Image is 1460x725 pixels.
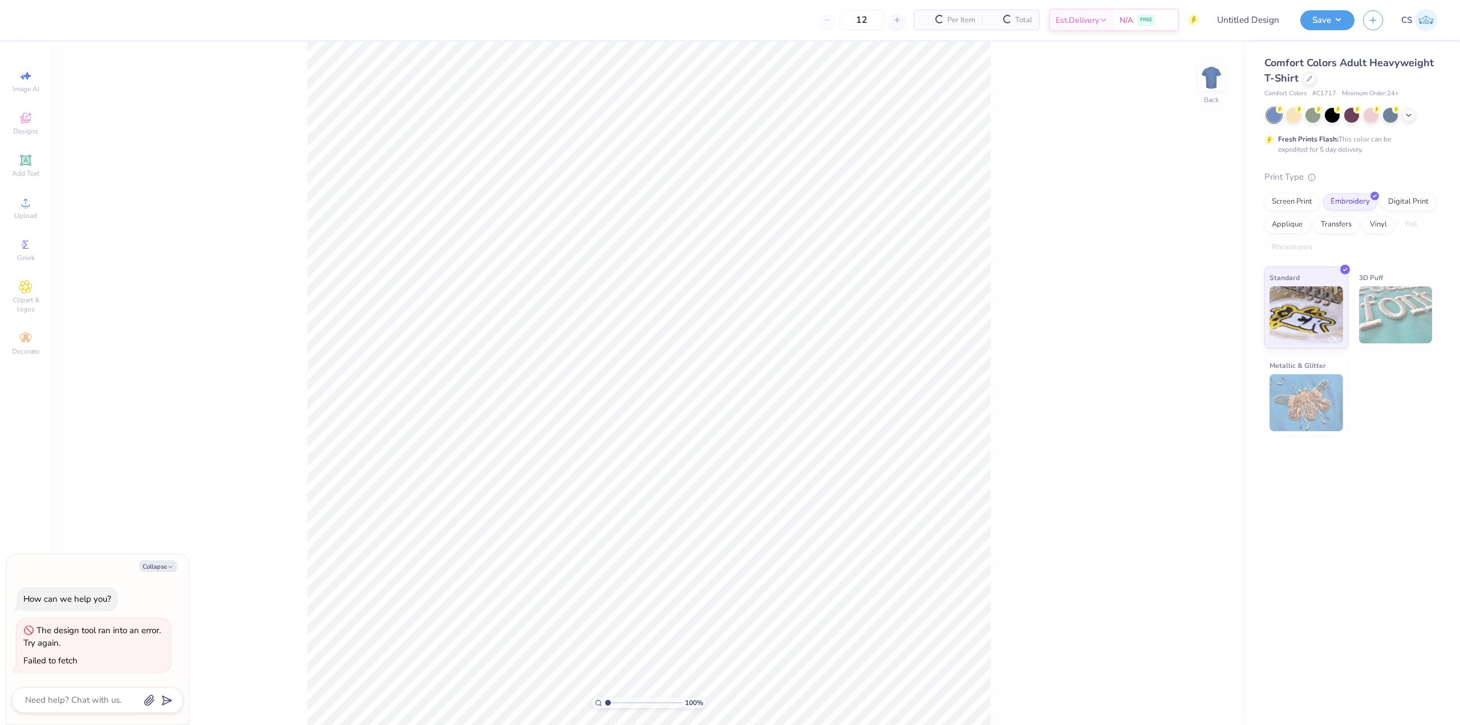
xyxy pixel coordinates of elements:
[1140,16,1152,24] span: FREE
[14,211,37,220] span: Upload
[1312,89,1336,99] span: # C1717
[1398,216,1425,233] div: Foil
[1300,10,1354,30] button: Save
[1270,286,1343,343] img: Standard
[1381,193,1436,210] div: Digital Print
[947,14,975,26] span: Per Item
[1270,359,1326,371] span: Metallic & Glitter
[1264,56,1434,85] span: Comfort Colors Adult Heavyweight T-Shirt
[1359,272,1383,283] span: 3D Puff
[1270,374,1343,431] img: Metallic & Glitter
[1208,9,1292,31] input: Untitled Design
[1120,14,1133,26] span: N/A
[685,698,703,708] span: 100 %
[1313,216,1359,233] div: Transfers
[1204,95,1219,105] div: Back
[1342,89,1399,99] span: Minimum Order: 24 +
[1015,14,1032,26] span: Total
[1056,14,1099,26] span: Est. Delivery
[6,295,46,314] span: Clipart & logos
[1362,216,1394,233] div: Vinyl
[1264,89,1307,99] span: Comfort Colors
[13,127,38,136] span: Designs
[139,560,177,572] button: Collapse
[1278,134,1418,155] div: This color can be expedited for 5 day delivery.
[23,625,161,649] div: The design tool ran into an error. Try again.
[1359,286,1433,343] img: 3D Puff
[1415,9,1437,31] img: Cecelia Santillan
[17,253,35,262] span: Greek
[13,84,39,94] span: Image AI
[12,347,39,356] span: Decorate
[1264,216,1310,233] div: Applique
[1200,66,1223,89] img: Back
[1264,239,1320,256] div: Rhinestones
[1323,193,1377,210] div: Embroidery
[1278,135,1339,144] strong: Fresh Prints Flash:
[23,655,78,666] div: Failed to fetch
[839,10,884,30] input: – –
[1264,193,1320,210] div: Screen Print
[12,169,39,178] span: Add Text
[1264,171,1437,184] div: Print Type
[23,593,111,605] div: How can we help you?
[1401,14,1412,27] span: CS
[1401,9,1437,31] a: CS
[1270,272,1300,283] span: Standard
